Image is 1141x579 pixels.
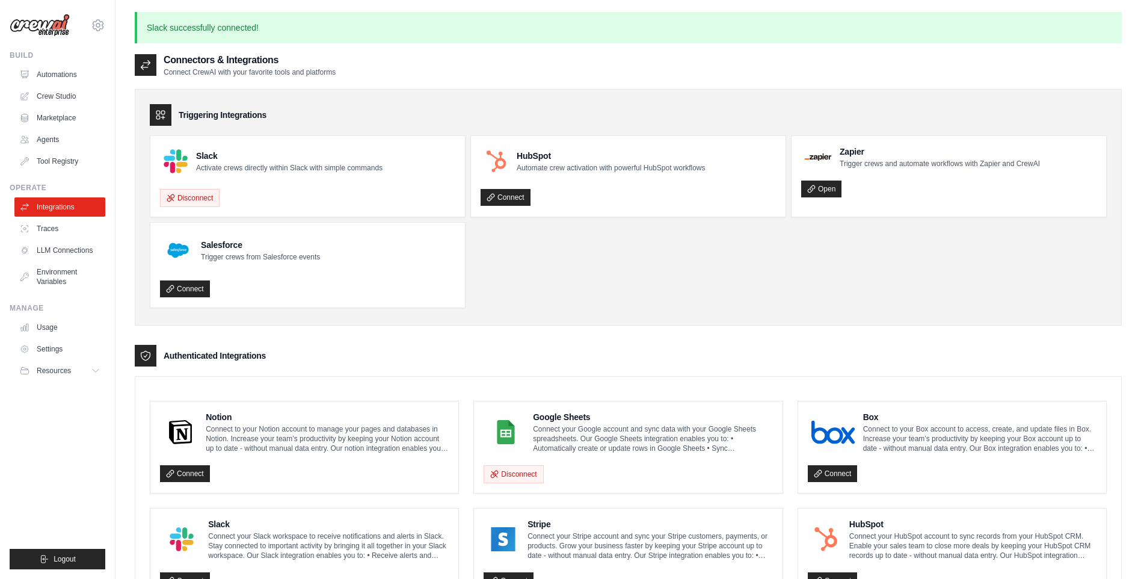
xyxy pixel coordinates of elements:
[164,67,336,77] p: Connect CrewAI with your favorite tools and platforms
[10,303,105,313] div: Manage
[196,150,383,162] h4: Slack
[481,189,531,206] a: Connect
[517,150,705,162] h4: HubSpot
[14,87,105,106] a: Crew Studio
[811,420,855,444] img: Box Logo
[160,465,210,482] a: Connect
[801,181,841,197] a: Open
[164,53,336,67] h2: Connectors & Integrations
[160,189,220,207] button: Disconnect
[14,197,105,217] a: Integrations
[14,361,105,380] button: Resources
[14,318,105,337] a: Usage
[805,153,831,161] img: Zapier Logo
[849,531,1096,560] p: Connect your HubSpot account to sync records from your HubSpot CRM. Enable your sales team to clo...
[10,549,105,569] button: Logout
[208,518,449,530] h4: Slack
[206,411,449,423] h4: Notion
[201,252,320,262] p: Trigger crews from Salesforce events
[533,411,773,423] h4: Google Sheets
[14,339,105,359] a: Settings
[14,108,105,128] a: Marketplace
[14,130,105,149] a: Agents
[808,465,858,482] a: Connect
[160,280,210,297] a: Connect
[811,527,841,551] img: HubSpot Logo
[533,424,773,453] p: Connect your Google account and sync data with your Google Sheets spreadsheets. Our Google Sheets...
[484,465,543,483] button: Disconnect
[10,14,70,37] img: Logo
[164,350,266,362] h3: Authenticated Integrations
[10,183,105,193] div: Operate
[14,152,105,171] a: Tool Registry
[164,527,200,551] img: Slack Logo
[164,420,197,444] img: Notion Logo
[37,366,71,376] span: Resources
[487,527,519,551] img: Stripe Logo
[849,518,1096,530] h4: HubSpot
[10,51,105,60] div: Build
[840,146,1040,158] h4: Zapier
[206,424,449,453] p: Connect to your Notion account to manage your pages and databases in Notion. Increase your team’s...
[840,159,1040,169] p: Trigger crews and automate workflows with Zapier and CrewAI
[164,236,192,265] img: Salesforce Logo
[179,109,266,121] h3: Triggering Integrations
[14,241,105,260] a: LLM Connections
[164,149,188,173] img: Slack Logo
[527,531,773,560] p: Connect your Stripe account and sync your Stripe customers, payments, or products. Grow your busi...
[135,12,1122,43] p: Slack successfully connected!
[863,411,1096,423] h4: Box
[208,531,449,560] p: Connect your Slack workspace to receive notifications and alerts in Slack. Stay connected to impo...
[196,163,383,173] p: Activate crews directly within Slack with simple commands
[14,65,105,84] a: Automations
[54,554,76,564] span: Logout
[201,239,320,251] h4: Salesforce
[517,163,705,173] p: Automate crew activation with powerful HubSpot workflows
[863,424,1096,453] p: Connect to your Box account to access, create, and update files in Box. Increase your team’s prod...
[487,420,524,444] img: Google Sheets Logo
[14,219,105,238] a: Traces
[527,518,773,530] h4: Stripe
[14,262,105,291] a: Environment Variables
[484,149,508,173] img: HubSpot Logo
